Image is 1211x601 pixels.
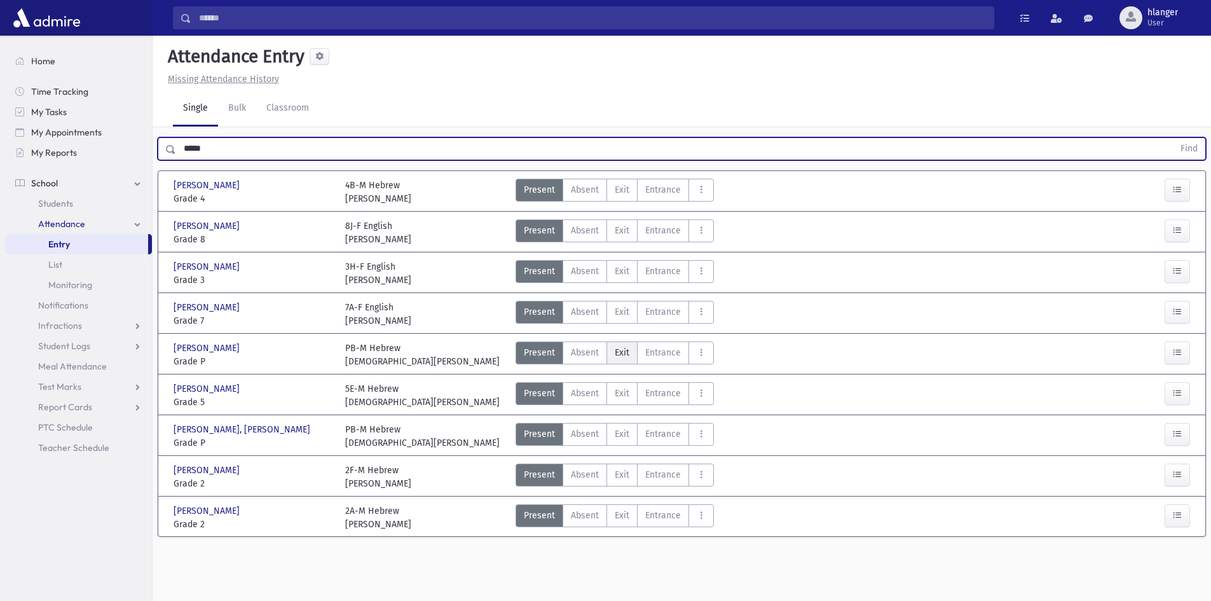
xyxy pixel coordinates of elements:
span: Entrance [645,468,681,481]
span: Home [31,55,55,67]
span: PTC Schedule [38,422,93,433]
span: Grade 7 [174,314,332,328]
span: Monitoring [48,279,92,291]
span: Present [524,224,555,237]
a: Single [173,91,218,127]
span: [PERSON_NAME] [174,504,242,518]
span: Student Logs [38,340,90,352]
span: Grade 2 [174,477,332,490]
div: PB-M Hebrew [DEMOGRAPHIC_DATA][PERSON_NAME] [345,423,500,450]
span: Exit [615,427,629,441]
span: Grade P [174,355,332,368]
span: Absent [571,265,599,278]
span: [PERSON_NAME], [PERSON_NAME] [174,423,313,436]
span: Infractions [38,320,82,331]
a: Teacher Schedule [5,438,152,458]
div: AttTypes [516,342,714,368]
img: AdmirePro [10,5,83,31]
div: PB-M Hebrew [DEMOGRAPHIC_DATA][PERSON_NAME] [345,342,500,368]
a: Entry [5,234,148,254]
span: School [31,177,58,189]
span: Entry [48,238,70,250]
div: AttTypes [516,219,714,246]
a: Missing Attendance History [163,74,279,85]
span: Entrance [645,183,681,197]
div: AttTypes [516,504,714,531]
a: Report Cards [5,397,152,417]
span: Entrance [645,265,681,278]
span: My Tasks [31,106,67,118]
a: PTC Schedule [5,417,152,438]
span: Absent [571,387,599,400]
div: 5E-M Hebrew [DEMOGRAPHIC_DATA][PERSON_NAME] [345,382,500,409]
span: Test Marks [38,381,81,392]
span: Present [524,387,555,400]
span: User [1147,18,1178,28]
div: AttTypes [516,301,714,328]
span: [PERSON_NAME] [174,342,242,355]
span: Exit [615,183,629,197]
span: Attendance [38,218,85,230]
a: Home [5,51,152,71]
span: Exit [615,305,629,319]
span: Absent [571,427,599,441]
input: Search [191,6,994,29]
div: AttTypes [516,382,714,409]
div: 7A-F English [PERSON_NAME] [345,301,411,328]
span: hlanger [1147,8,1178,18]
span: Entrance [645,509,681,522]
span: Absent [571,305,599,319]
div: 4B-M Hebrew [PERSON_NAME] [345,179,411,205]
span: [PERSON_NAME] [174,260,242,273]
span: Present [524,468,555,481]
span: My Appointments [31,127,102,138]
a: Attendance [5,214,152,234]
span: Grade 5 [174,396,332,409]
span: Present [524,509,555,522]
a: Test Marks [5,376,152,397]
span: Entrance [645,387,681,400]
span: Absent [571,183,599,197]
span: Exit [615,346,629,359]
a: Meal Attendance [5,356,152,376]
a: My Tasks [5,102,152,122]
span: Entrance [645,224,681,237]
span: Absent [571,346,599,359]
span: Exit [615,509,629,522]
span: Entrance [645,346,681,359]
span: [PERSON_NAME] [174,301,242,314]
span: Grade P [174,436,332,450]
u: Missing Attendance History [168,74,279,85]
span: Entrance [645,427,681,441]
span: Present [524,346,555,359]
div: 2F-M Hebrew [PERSON_NAME] [345,464,411,490]
a: List [5,254,152,275]
span: [PERSON_NAME] [174,382,242,396]
span: Students [38,198,73,209]
a: Time Tracking [5,81,152,102]
span: Entrance [645,305,681,319]
div: 2A-M Hebrew [PERSON_NAME] [345,504,411,531]
span: Grade 3 [174,273,332,287]
a: Student Logs [5,336,152,356]
span: [PERSON_NAME] [174,464,242,477]
span: Present [524,427,555,441]
div: AttTypes [516,260,714,287]
span: Notifications [38,300,88,311]
a: My Appointments [5,122,152,142]
span: Present [524,183,555,197]
div: AttTypes [516,464,714,490]
a: Infractions [5,315,152,336]
span: Teacher Schedule [38,442,109,453]
h5: Attendance Entry [163,46,304,67]
a: Monitoring [5,275,152,295]
a: Students [5,193,152,214]
span: Exit [615,468,629,481]
div: 3H-F English [PERSON_NAME] [345,260,411,287]
div: 8J-F English [PERSON_NAME] [345,219,411,246]
span: Time Tracking [31,86,88,97]
span: Report Cards [38,401,92,413]
button: Find [1173,138,1205,160]
span: Grade 2 [174,518,332,531]
span: List [48,259,62,270]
